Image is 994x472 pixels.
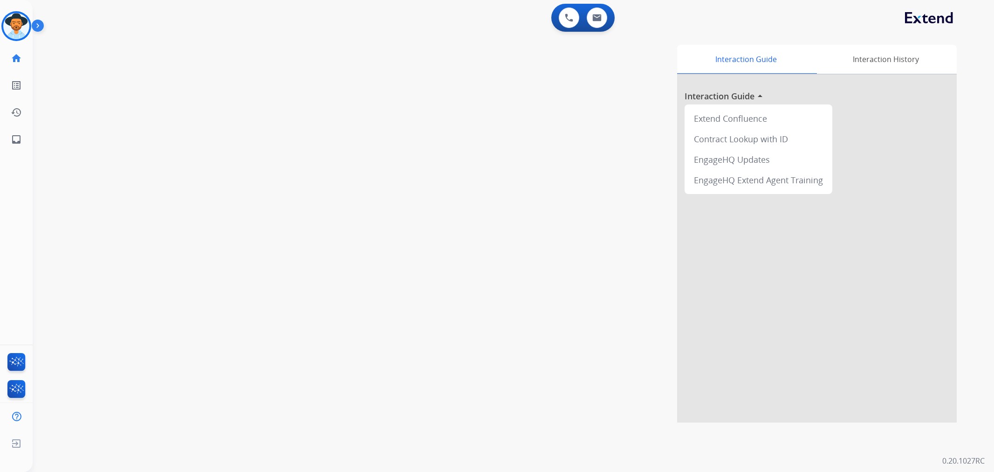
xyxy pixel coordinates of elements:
div: EngageHQ Extend Agent Training [688,170,829,190]
div: EngageHQ Updates [688,149,829,170]
div: Contract Lookup with ID [688,129,829,149]
img: avatar [3,13,29,39]
div: Interaction Guide [677,45,815,74]
mat-icon: history [11,107,22,118]
p: 0.20.1027RC [942,455,985,466]
div: Interaction History [815,45,957,74]
div: Extend Confluence [688,108,829,129]
mat-icon: list_alt [11,80,22,91]
mat-icon: inbox [11,134,22,145]
mat-icon: home [11,53,22,64]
